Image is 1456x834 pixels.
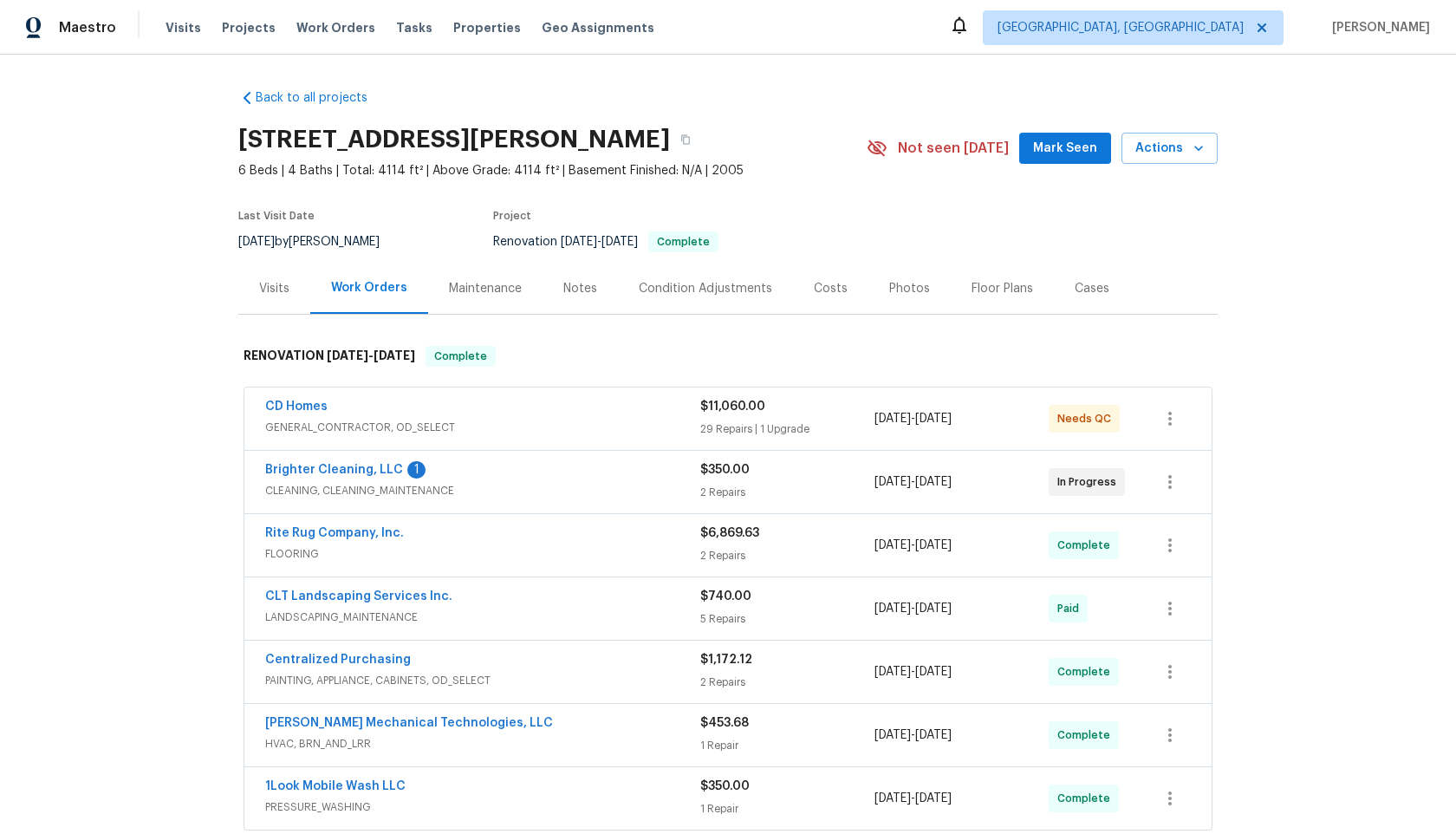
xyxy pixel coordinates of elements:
span: [DATE] [915,729,952,741]
a: 1Look Mobile Wash LLC [265,780,406,792]
span: Last Visit Date [238,211,315,221]
span: $1,172.12 [700,654,752,666]
span: [DATE] [874,792,911,805]
span: Project [493,211,531,221]
span: [DATE] [874,666,911,678]
div: 1 Repair [700,737,874,754]
span: Work Orders [296,19,375,36]
span: PRESSURE_WASHING [265,798,700,816]
a: CD Homes [265,401,328,413]
span: Maestro [59,19,116,36]
a: Brighter Cleaning, LLC [265,464,403,476]
h2: [STREET_ADDRESS][PERSON_NAME] [238,131,670,148]
span: Needs QC [1057,410,1118,427]
span: $350.00 [700,464,750,476]
span: $6,869.63 [700,527,759,539]
span: LANDSCAPING_MAINTENANCE [265,609,700,626]
span: - [561,236,638,248]
span: [DATE] [915,413,952,425]
span: Visits [166,19,201,36]
span: [DATE] [915,603,952,615]
a: [PERSON_NAME] Mechanical Technologies, LLC [265,717,553,729]
span: PAINTING, APPLIANCE, CABINETS, OD_SELECT [265,672,700,689]
div: Maintenance [449,280,522,297]
span: [DATE] [327,349,368,362]
div: RENOVATION [DATE]-[DATE]Complete [238,329,1218,384]
span: Complete [1057,726,1117,744]
span: Not seen [DATE] [898,140,1009,157]
span: Complete [1057,663,1117,681]
button: Actions [1121,133,1218,165]
span: HVAC, BRN_AND_LRR [265,735,700,753]
span: - [874,663,952,681]
span: $350.00 [700,780,750,792]
div: 2 Repairs [700,484,874,501]
span: [DATE] [874,603,911,615]
span: [DATE] [874,413,911,425]
span: Geo Assignments [542,19,654,36]
span: [DATE] [561,236,597,248]
div: Work Orders [331,279,407,296]
span: - [874,473,952,491]
div: 1 Repair [700,800,874,818]
span: Paid [1057,600,1086,617]
a: Rite Rug Company, Inc. [265,527,404,539]
span: [GEOGRAPHIC_DATA], [GEOGRAPHIC_DATA] [998,19,1244,36]
div: 5 Repairs [700,610,874,628]
div: Costs [814,280,848,297]
span: GENERAL_CONTRACTOR, OD_SELECT [265,419,700,436]
span: Renovation [493,236,718,248]
span: Projects [222,19,276,36]
div: Floor Plans [972,280,1033,297]
span: [DATE] [915,476,952,488]
button: Copy Address [670,124,701,155]
div: Cases [1075,280,1109,297]
span: [DATE] [915,792,952,805]
span: [DATE] [374,349,415,362]
span: - [874,600,952,617]
span: Complete [650,237,717,247]
div: Photos [889,280,930,297]
a: Centralized Purchasing [265,654,411,666]
span: [DATE] [915,539,952,551]
span: Actions [1135,138,1204,160]
span: - [874,790,952,807]
span: Complete [1057,790,1117,807]
span: [DATE] [601,236,638,248]
div: Visits [259,280,289,297]
span: $11,060.00 [700,401,765,413]
span: [DATE] [874,729,911,741]
div: Condition Adjustments [639,280,772,297]
div: 2 Repairs [700,547,874,564]
span: Complete [427,348,494,365]
span: $453.68 [700,717,749,729]
h6: RENOVATION [244,346,415,367]
span: [DATE] [915,666,952,678]
span: In Progress [1057,473,1123,491]
span: - [874,537,952,554]
span: 6 Beds | 4 Baths | Total: 4114 ft² | Above Grade: 4114 ft² | Basement Finished: N/A | 2005 [238,162,867,179]
a: CLT Landscaping Services Inc. [265,590,452,603]
span: Mark Seen [1033,138,1097,160]
span: [DATE] [238,236,275,248]
div: 2 Repairs [700,674,874,691]
span: [DATE] [874,539,911,551]
span: - [327,349,415,362]
span: Properties [453,19,521,36]
div: 1 [407,461,426,479]
div: by [PERSON_NAME] [238,231,400,252]
button: Mark Seen [1019,133,1111,165]
span: - [874,410,952,427]
span: FLOORING [265,545,700,563]
span: [PERSON_NAME] [1325,19,1430,36]
span: CLEANING, CLEANING_MAINTENANCE [265,482,700,499]
span: Tasks [396,22,432,34]
div: 29 Repairs | 1 Upgrade [700,420,874,438]
span: [DATE] [874,476,911,488]
div: Notes [563,280,597,297]
span: Complete [1057,537,1117,554]
a: Back to all projects [238,89,405,107]
span: - [874,726,952,744]
span: $740.00 [700,590,751,603]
